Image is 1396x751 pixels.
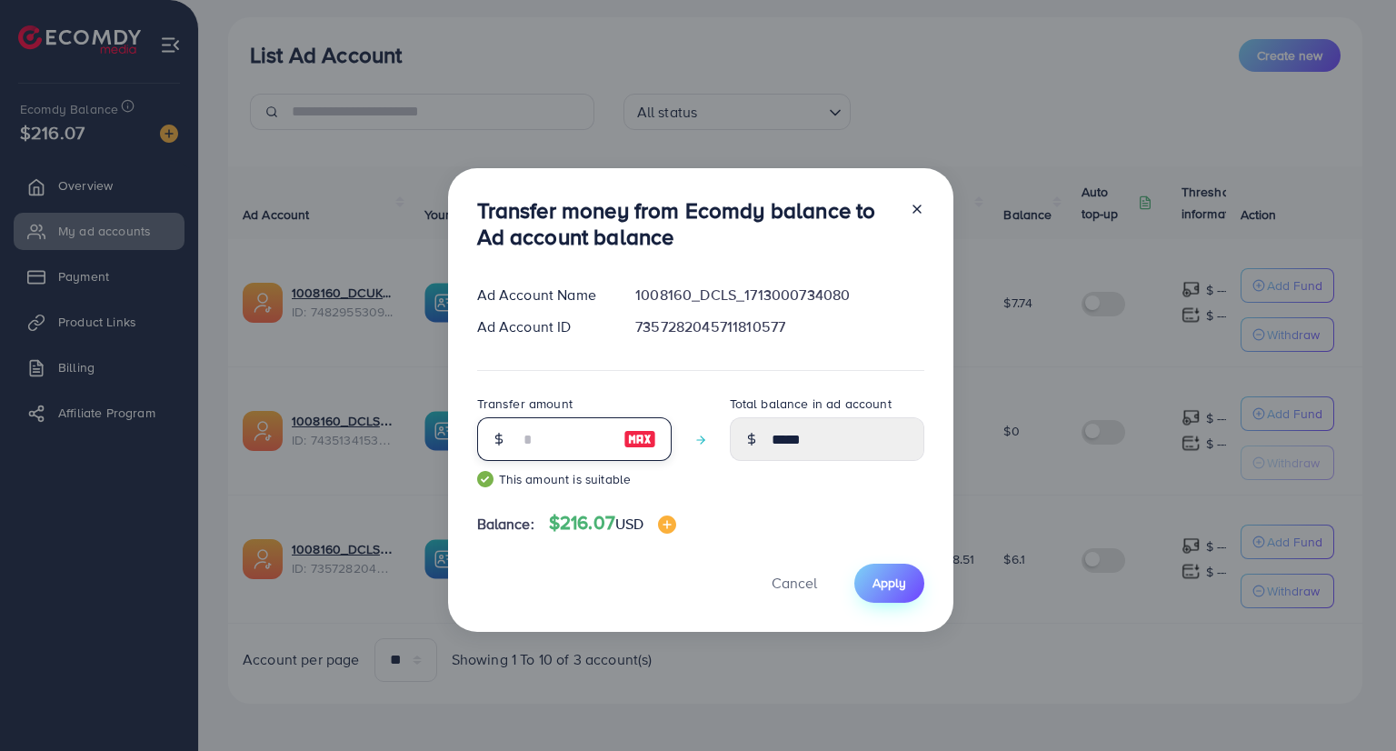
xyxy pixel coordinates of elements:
img: image [658,516,676,534]
h3: Transfer money from Ecomdy balance to Ad account balance [477,197,895,250]
button: Cancel [749,564,840,603]
h4: $216.07 [549,512,677,535]
img: guide [477,471,494,487]
label: Total balance in ad account [730,395,892,413]
div: 7357282045711810577 [621,316,938,337]
div: 1008160_DCLS_1713000734080 [621,285,938,305]
small: This amount is suitable [477,470,672,488]
div: Ad Account Name [463,285,622,305]
span: Balance: [477,514,534,535]
img: image [623,428,656,450]
span: Apply [872,574,906,592]
label: Transfer amount [477,395,573,413]
button: Apply [854,564,924,603]
span: Cancel [772,573,817,593]
iframe: Chat [1319,669,1382,737]
span: USD [615,514,643,534]
div: Ad Account ID [463,316,622,337]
